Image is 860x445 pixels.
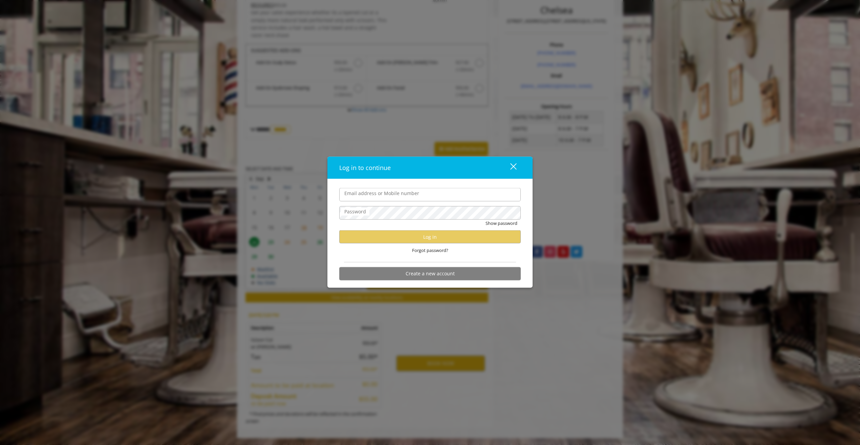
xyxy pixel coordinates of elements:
span: Log in to continue [339,164,391,172]
label: Password [341,208,369,215]
button: Create a new account [339,267,521,280]
input: Email address or Mobile number [339,188,521,202]
span: Forgot password? [412,247,448,254]
input: Password [339,206,521,220]
button: Show password [486,220,517,227]
button: close dialog [498,161,521,175]
label: Email address or Mobile number [341,190,423,197]
button: Log in [339,230,521,243]
div: close dialog [502,163,516,173]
